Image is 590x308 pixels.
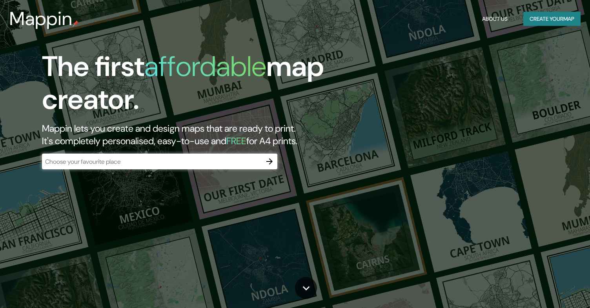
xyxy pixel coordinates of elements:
[520,277,581,299] iframe: Help widget launcher
[479,12,511,26] button: About Us
[9,8,73,30] h3: Mappin
[42,157,262,166] input: Choose your favourite place
[144,48,266,85] h1: affordable
[523,12,581,26] button: Create yourmap
[73,20,79,27] img: mappin-pin
[42,122,337,147] h2: Mappin lets you create and design maps that are ready to print. It's completely personalised, eas...
[226,135,246,147] h5: FREE
[42,50,337,122] h1: The first map creator.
